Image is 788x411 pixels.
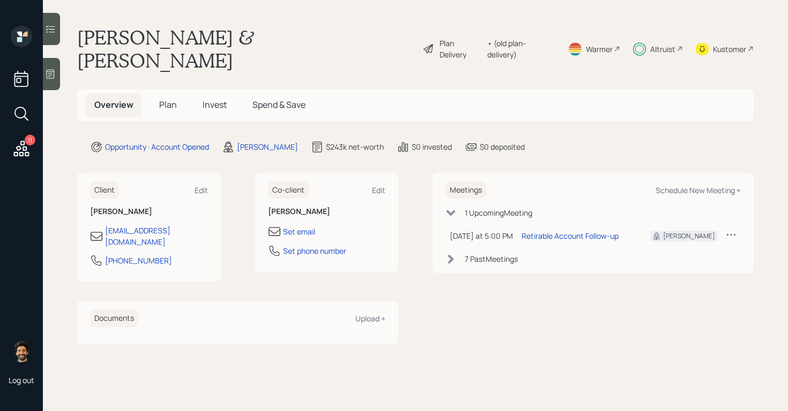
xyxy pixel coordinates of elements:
[105,255,172,266] div: [PHONE_NUMBER]
[283,226,315,237] div: Set email
[487,38,555,60] div: • (old plan-delivery)
[465,253,518,265] div: 7 Past Meeting s
[268,181,309,199] h6: Co-client
[25,135,35,145] div: 11
[159,99,177,111] span: Plan
[522,230,619,241] div: Retirable Account Follow-up
[195,185,208,195] div: Edit
[372,185,385,195] div: Edit
[650,43,675,55] div: Altruist
[94,99,133,111] span: Overview
[440,38,482,60] div: Plan Delivery
[11,341,32,362] img: eric-schwartz-headshot.png
[90,310,138,327] h6: Documents
[663,231,715,241] div: [PERSON_NAME]
[90,207,208,216] h6: [PERSON_NAME]
[412,141,452,152] div: $0 invested
[480,141,525,152] div: $0 deposited
[355,313,385,324] div: Upload +
[203,99,227,111] span: Invest
[465,207,532,218] div: 1 Upcoming Meeting
[105,225,208,247] div: [EMAIL_ADDRESS][DOMAIN_NAME]
[713,43,746,55] div: Kustomer
[326,141,384,152] div: $243k net-worth
[9,375,34,385] div: Log out
[90,181,119,199] h6: Client
[268,207,386,216] h6: [PERSON_NAME]
[656,185,741,195] div: Schedule New Meeting +
[77,26,414,72] h1: [PERSON_NAME] & [PERSON_NAME]
[450,230,513,241] div: [DATE] at 5:00 PM
[252,99,306,111] span: Spend & Save
[586,43,613,55] div: Warmer
[105,141,209,152] div: Opportunity · Account Opened
[237,141,298,152] div: [PERSON_NAME]
[445,181,486,199] h6: Meetings
[283,245,346,256] div: Set phone number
